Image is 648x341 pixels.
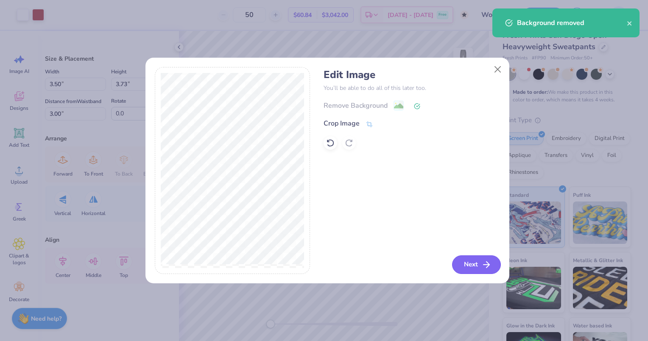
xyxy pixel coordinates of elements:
[452,255,501,274] button: Next
[627,18,633,28] button: close
[324,69,500,81] h4: Edit Image
[324,84,500,92] p: You’ll be able to do all of this later too.
[517,18,627,28] div: Background removed
[489,61,506,77] button: Close
[324,118,360,129] div: Crop Image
